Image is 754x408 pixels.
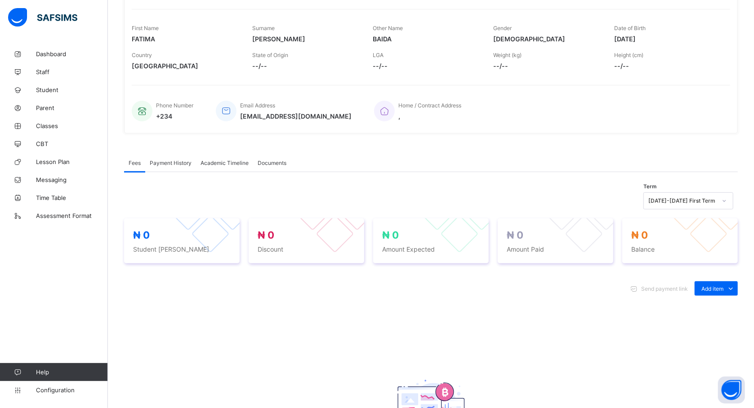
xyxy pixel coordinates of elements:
span: Email Address [240,102,275,109]
span: LGA [373,52,384,58]
span: Home / Contract Address [398,102,461,109]
span: Country [132,52,152,58]
span: Send payment link [641,285,688,292]
span: Student [PERSON_NAME] [133,245,231,253]
span: Messaging [36,176,108,183]
span: , [398,112,461,120]
span: --/-- [252,62,359,70]
span: Amount Paid [507,245,604,253]
span: Payment History [150,160,192,166]
span: Configuration [36,386,107,394]
span: Student [36,86,108,93]
span: Help [36,368,107,376]
span: Staff [36,68,108,75]
span: --/-- [373,62,480,70]
span: Fees [129,160,141,166]
span: Dashboard [36,50,108,58]
span: +234 [156,112,193,120]
img: safsims [8,8,77,27]
span: Lesson Plan [36,158,108,165]
span: ₦ 0 [631,229,648,241]
span: [DATE] [614,35,721,43]
span: Assessment Format [36,212,108,219]
span: ₦ 0 [133,229,150,241]
span: ₦ 0 [507,229,523,241]
span: Amount Expected [382,245,480,253]
span: First Name [132,25,159,31]
span: Height (cm) [614,52,643,58]
span: [DEMOGRAPHIC_DATA] [494,35,601,43]
span: --/-- [494,62,601,70]
span: --/-- [614,62,721,70]
span: [EMAIL_ADDRESS][DOMAIN_NAME] [240,112,352,120]
span: Balance [631,245,729,253]
span: BAIDA [373,35,480,43]
span: Parent [36,104,108,111]
span: State of Origin [252,52,288,58]
button: Open asap [718,377,745,404]
span: Classes [36,122,108,129]
span: Academic Timeline [201,160,249,166]
span: Gender [494,25,512,31]
span: Date of Birth [614,25,646,31]
span: [GEOGRAPHIC_DATA] [132,62,239,70]
span: CBT [36,140,108,147]
span: Documents [258,160,286,166]
span: FATIMA [132,35,239,43]
span: Add item [701,285,723,292]
div: [DATE]-[DATE] First Term [648,198,717,204]
span: Weight (kg) [494,52,522,58]
span: ₦ 0 [382,229,399,241]
span: Other Name [373,25,403,31]
span: Term [643,183,656,190]
span: Phone Number [156,102,193,109]
span: Time Table [36,194,108,201]
span: Discount [258,245,355,253]
span: [PERSON_NAME] [252,35,359,43]
span: Surname [252,25,275,31]
span: ₦ 0 [258,229,274,241]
